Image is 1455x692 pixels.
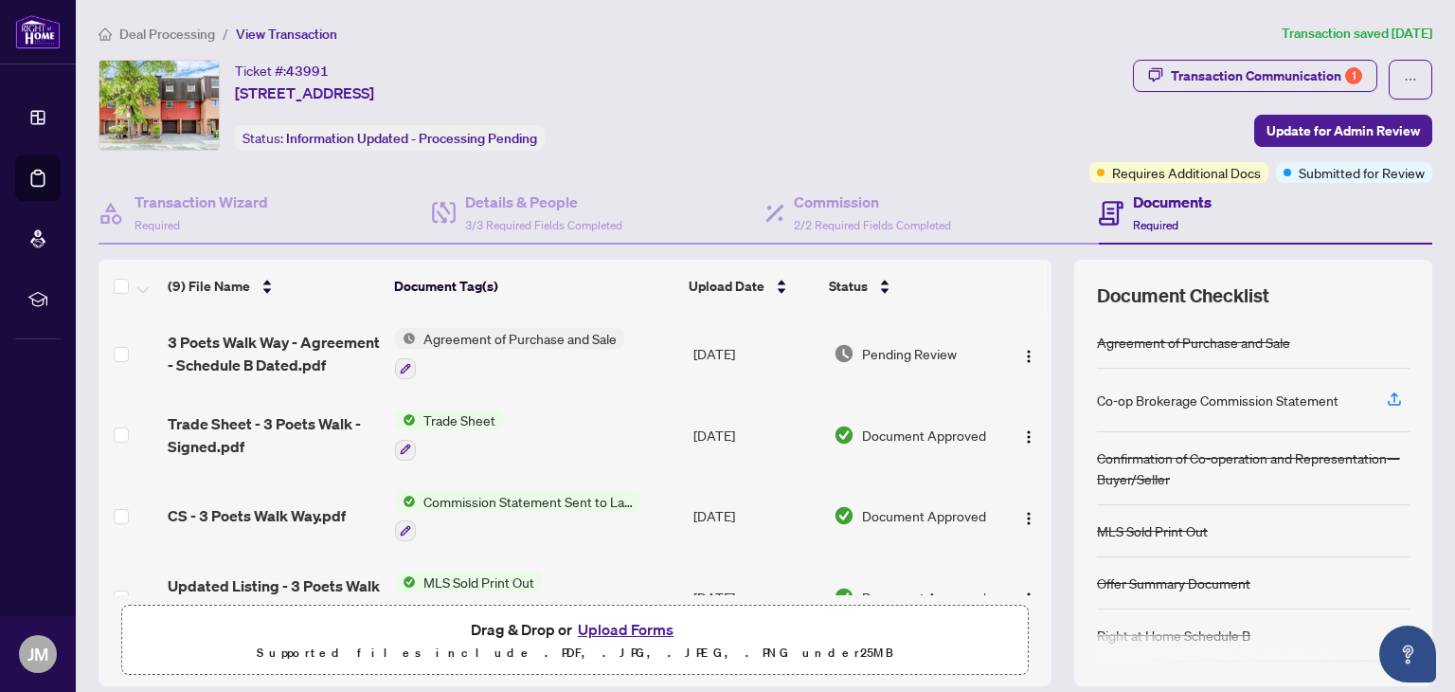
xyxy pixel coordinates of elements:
span: home [99,27,112,41]
td: [DATE] [686,476,826,557]
span: Document Approved [862,587,986,608]
img: Logo [1021,592,1036,607]
img: Document Status [834,505,854,526]
h4: Documents [1133,191,1212,213]
button: Status IconTrade Sheet [395,410,503,461]
th: Upload Date [681,260,821,313]
button: Open asap [1379,626,1436,683]
span: Trade Sheet - 3 Poets Walk - Signed.pdf [168,412,380,458]
span: Requires Additional Docs [1112,162,1261,183]
span: [STREET_ADDRESS] [235,82,374,104]
th: (9) File Name [160,260,386,313]
span: Document Approved [862,425,986,446]
img: Status Icon [395,572,416,592]
span: Deal Processing [119,26,215,43]
td: [DATE] [686,313,826,394]
h4: Transaction Wizard [135,191,268,213]
button: Status IconAgreement of Purchase and Sale [395,328,624,379]
span: Trade Sheet [416,410,503,430]
span: 3 Poets Walk Way - Agreement - Schedule B Dated.pdf [168,331,380,376]
img: Document Status [834,587,854,608]
span: MLS Sold Print Out [416,572,542,592]
span: Commission Statement Sent to Lawyer [416,491,640,512]
img: Status Icon [395,491,416,512]
span: 2/2 Required Fields Completed [794,218,951,232]
div: Right at Home Schedule B [1097,625,1250,646]
span: Submitted for Review [1299,162,1425,183]
div: Confirmation of Co-operation and Representation—Buyer/Seller [1097,447,1410,489]
span: Information Updated - Processing Pending [286,130,537,147]
th: Document Tag(s) [386,260,682,313]
span: Required [135,218,180,232]
span: View Transaction [236,26,337,43]
div: Ticket #: [235,60,329,82]
img: Status Icon [395,410,416,430]
button: Transaction Communication1 [1133,60,1377,92]
img: Status Icon [395,328,416,349]
span: Agreement of Purchase and Sale [416,328,624,349]
span: CS - 3 Poets Walk Way.pdf [168,504,346,527]
span: Document Checklist [1097,282,1269,309]
button: Logo [1014,582,1044,612]
img: logo [15,14,61,49]
button: Logo [1014,420,1044,450]
img: Logo [1021,349,1036,364]
span: Drag & Drop orUpload FormsSupported files include .PDF, .JPG, .JPEG, .PNG under25MB [122,606,1028,676]
div: Transaction Communication [1171,61,1362,91]
span: Required [1133,218,1178,232]
span: 43991 [286,63,329,80]
td: [DATE] [686,394,826,476]
img: Logo [1021,511,1036,526]
button: Update for Admin Review [1254,115,1432,147]
div: Co-op Brokerage Commission Statement [1097,390,1338,410]
h4: Commission [794,191,951,213]
img: IMG-C12261167_1.jpg [99,61,219,150]
li: / [223,23,228,45]
article: Transaction saved [DATE] [1282,23,1432,45]
span: ellipsis [1404,73,1417,86]
button: Status IconMLS Sold Print Out [395,572,542,623]
button: Status IconCommission Statement Sent to Lawyer [395,491,640,542]
span: Document Approved [862,505,986,526]
img: Document Status [834,425,854,446]
p: Supported files include .PDF, .JPG, .JPEG, .PNG under 25 MB [134,642,1016,665]
span: Status [829,276,868,297]
span: Pending Review [862,343,957,364]
h4: Details & People [465,191,622,213]
img: Logo [1021,429,1036,445]
div: Status: [235,125,545,151]
span: 3/3 Required Fields Completed [465,218,622,232]
div: MLS Sold Print Out [1097,520,1208,541]
td: [DATE] [686,556,826,638]
div: Agreement of Purchase and Sale [1097,332,1290,353]
img: Document Status [834,343,854,364]
button: Logo [1014,338,1044,369]
span: JM [27,641,48,667]
span: Drag & Drop or [471,617,679,642]
span: (9) File Name [168,276,250,297]
span: Updated Listing - 3 Poets Walk .pdf [168,574,380,620]
span: Update for Admin Review [1266,116,1420,146]
button: Logo [1014,501,1044,531]
th: Status [821,260,996,313]
button: Upload Forms [572,617,679,642]
div: 1 [1345,67,1362,84]
div: Offer Summary Document [1097,573,1250,593]
span: Upload Date [689,276,764,297]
